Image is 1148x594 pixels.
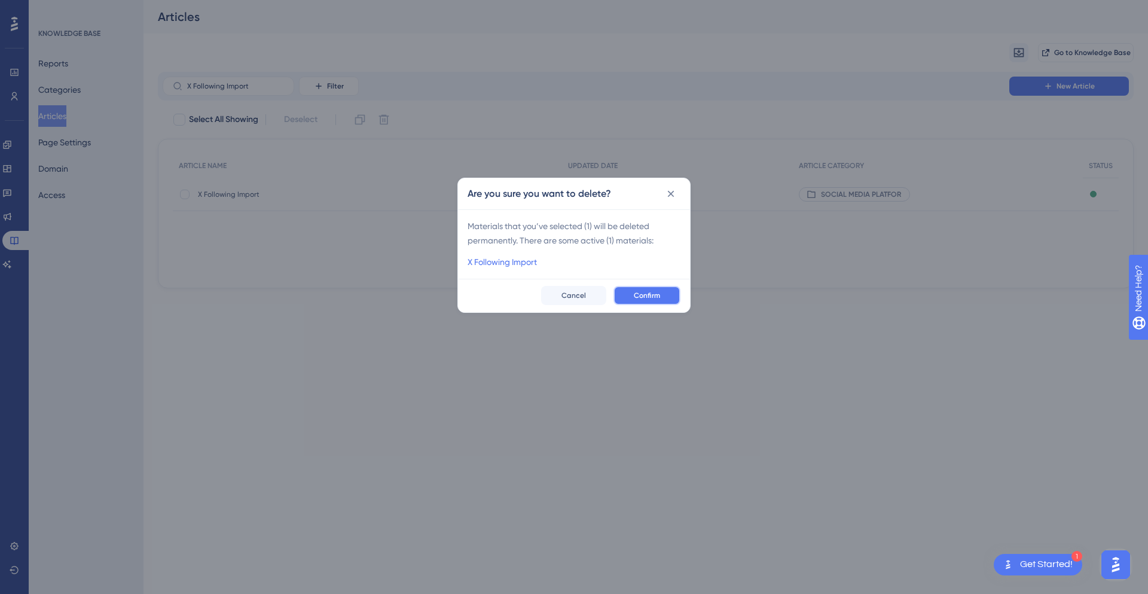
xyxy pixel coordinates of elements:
span: Materials that you’ve selected ( 1 ) will be deleted permanently. There are some active ( 1 ) mat... [468,219,680,248]
div: Get Started! [1020,558,1073,571]
img: launcher-image-alternative-text [1001,558,1015,572]
div: 1 [1071,551,1082,562]
div: Open Get Started! checklist, remaining modules: 1 [994,554,1082,575]
iframe: UserGuiding AI Assistant Launcher [1098,547,1134,583]
h2: Are you sure you want to delete? [468,187,611,201]
span: Cancel [561,291,586,300]
span: Need Help? [28,3,75,17]
span: Confirm [634,291,660,300]
a: X Following Import [468,255,537,269]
